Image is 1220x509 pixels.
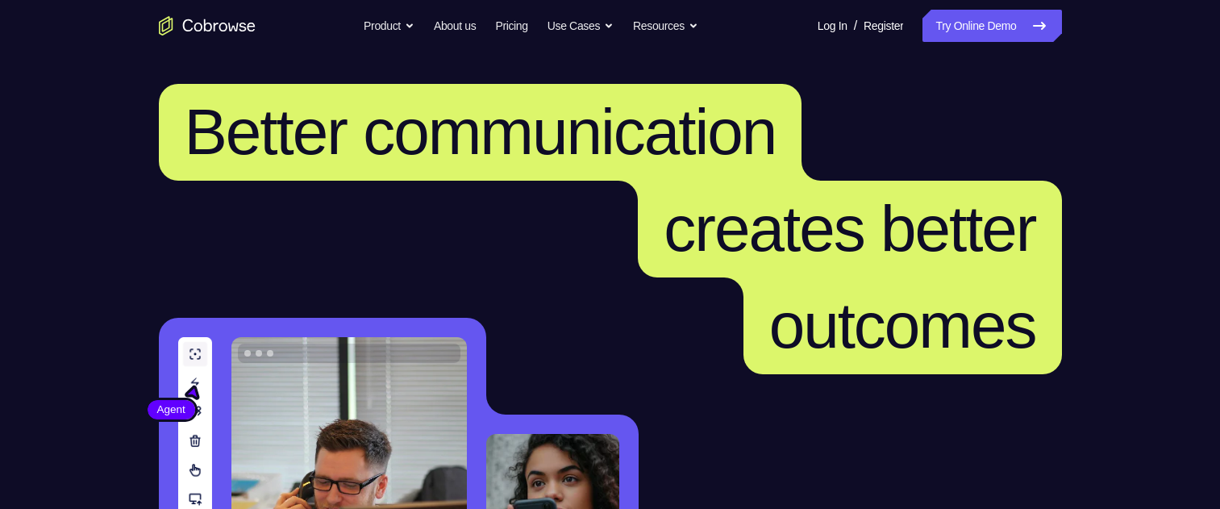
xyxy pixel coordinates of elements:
a: About us [434,10,476,42]
span: outcomes [769,290,1036,361]
button: Use Cases [548,10,614,42]
span: creates better [664,193,1035,265]
span: Agent [148,402,195,418]
a: Register [864,10,903,42]
span: / [854,16,857,35]
a: Pricing [495,10,527,42]
span: Better communication [185,96,777,168]
a: Try Online Demo [922,10,1061,42]
a: Log In [818,10,847,42]
button: Product [364,10,414,42]
button: Resources [633,10,698,42]
a: Go to the home page [159,16,256,35]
